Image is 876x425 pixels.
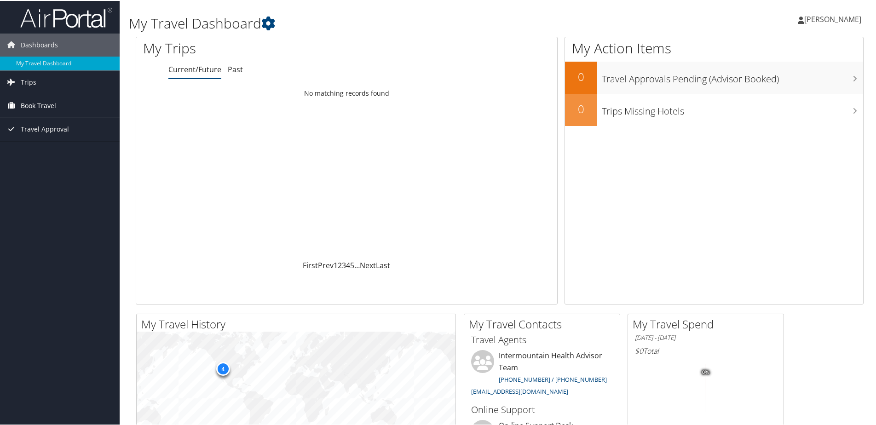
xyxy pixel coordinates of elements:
[471,333,613,345] h3: Travel Agents
[338,259,342,270] a: 2
[21,93,56,116] span: Book Travel
[565,68,597,84] h2: 0
[360,259,376,270] a: Next
[354,259,360,270] span: …
[633,316,784,331] h2: My Travel Spend
[467,349,617,398] li: Intermountain Health Advisor Team
[565,61,863,93] a: 0Travel Approvals Pending (Advisor Booked)
[228,63,243,74] a: Past
[702,369,709,374] tspan: 0%
[798,5,870,32] a: [PERSON_NAME]
[350,259,354,270] a: 5
[143,38,375,57] h1: My Trips
[168,63,221,74] a: Current/Future
[602,67,863,85] h3: Travel Approvals Pending (Advisor Booked)
[342,259,346,270] a: 3
[499,374,607,383] a: [PHONE_NUMBER] / [PHONE_NUMBER]
[602,99,863,117] h3: Trips Missing Hotels
[141,316,455,331] h2: My Travel History
[471,402,613,415] h3: Online Support
[346,259,350,270] a: 4
[136,84,557,101] td: No matching records found
[21,33,58,56] span: Dashboards
[21,117,69,140] span: Travel Approval
[334,259,338,270] a: 1
[471,386,568,395] a: [EMAIL_ADDRESS][DOMAIN_NAME]
[303,259,318,270] a: First
[469,316,620,331] h2: My Travel Contacts
[635,345,643,355] span: $0
[565,93,863,125] a: 0Trips Missing Hotels
[565,100,597,116] h2: 0
[21,70,36,93] span: Trips
[216,361,230,375] div: 4
[804,13,861,23] span: [PERSON_NAME]
[376,259,390,270] a: Last
[565,38,863,57] h1: My Action Items
[635,345,777,355] h6: Total
[635,333,777,341] h6: [DATE] - [DATE]
[318,259,334,270] a: Prev
[20,6,112,28] img: airportal-logo.png
[129,13,623,32] h1: My Travel Dashboard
